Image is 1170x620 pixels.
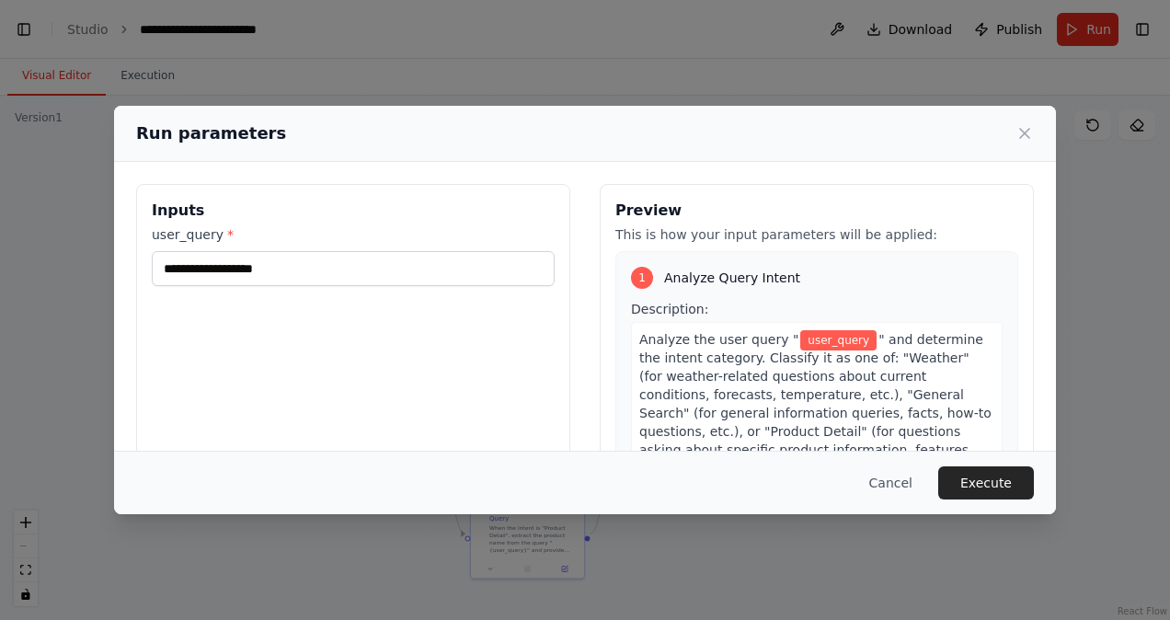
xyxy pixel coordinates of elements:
button: Execute [938,466,1034,499]
span: Analyze the user query " [639,332,798,347]
div: 1 [631,267,653,289]
span: " and determine the intent category. Classify it as one of: "Weather" (for weather-related questi... [639,332,992,494]
h2: Run parameters [136,121,286,146]
span: Analyze Query Intent [664,269,800,287]
span: Description: [631,302,708,316]
p: This is how your input parameters will be applied: [615,225,1018,244]
h3: Inputs [152,200,555,222]
label: user_query [152,225,555,244]
span: Variable: user_query [800,330,877,350]
h3: Preview [615,200,1018,222]
button: Cancel [855,466,927,499]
